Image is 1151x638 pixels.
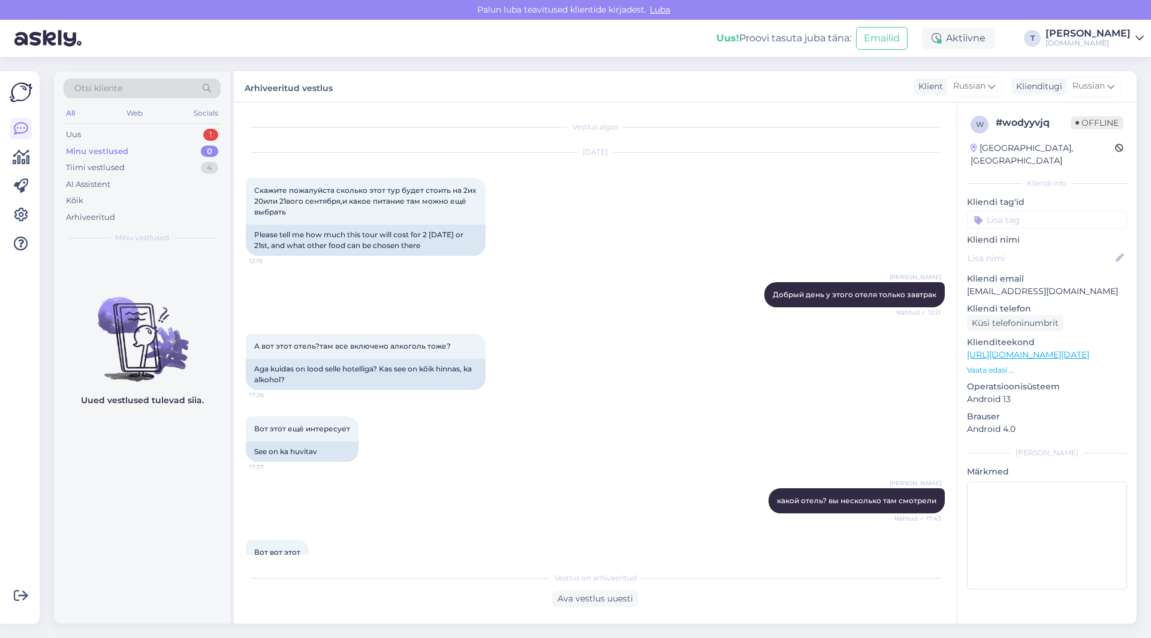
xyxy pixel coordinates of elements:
div: T [1024,30,1041,47]
p: Operatsioonisüsteem [967,380,1127,393]
span: Vestlus on arhiveeritud [555,573,637,583]
p: Märkmed [967,465,1127,478]
span: Nähtud ✓ 12:21 [896,308,941,317]
span: А вот этот отель?там все включено алкоголь тоже? [254,341,451,350]
div: Klient [914,80,943,93]
div: Please tell me how much this tour will cost for 2 [DATE] or 21st, and what other food can be chos... [246,225,486,256]
div: Aga kuidas on lood selle hotelliga? Kas see on kõik hinnas, ka alkohol? [246,359,486,390]
span: 17:26 [249,391,294,400]
div: 0 [201,146,218,158]
span: 17:37 [249,462,294,471]
p: Brauser [967,410,1127,423]
p: Android 13 [967,393,1127,406]
p: Kliendi telefon [967,303,1127,315]
span: Russian [1072,80,1105,93]
div: Tiimi vestlused [66,162,125,174]
a: [PERSON_NAME][DOMAIN_NAME] [1045,29,1144,48]
div: Aktiivne [922,28,995,49]
p: Kliendi email [967,273,1127,285]
div: Minu vestlused [66,146,128,158]
div: Socials [191,105,221,121]
img: Askly Logo [10,81,32,104]
div: Web [124,105,145,121]
input: Lisa nimi [968,252,1113,265]
button: Emailid [856,27,908,50]
img: No chats [54,276,230,383]
span: [PERSON_NAME] [890,479,941,488]
div: AI Assistent [66,179,110,191]
span: 12:19 [249,256,294,265]
b: Uus! [716,32,739,44]
p: Kliendi tag'id [967,196,1127,208]
label: Arhiveeritud vestlus [245,78,333,95]
span: [PERSON_NAME] [890,273,941,282]
p: Klienditeekond [967,336,1127,349]
span: Добрый день у этого отеля только завтрак [773,290,936,299]
span: Вот этот ещё интересует [254,424,350,433]
span: w [976,120,984,129]
div: Uus [66,129,81,141]
span: Скажите пожалуйста сколько этот тур будет стоить на 2их 20или 21вого сентября,и какое питание там... [254,186,478,216]
p: Android 4.0 [967,423,1127,436]
div: [PERSON_NAME] [967,447,1127,458]
div: [DOMAIN_NAME] [1045,38,1131,48]
div: # wodyyvjq [996,116,1071,130]
div: All [64,105,77,121]
p: [EMAIL_ADDRESS][DOMAIN_NAME] [967,285,1127,298]
div: Küsi telefoninumbrit [967,315,1063,331]
div: Proovi tasuta juba täna: [716,31,851,46]
input: Lisa tag [967,211,1127,229]
span: Offline [1071,116,1123,129]
div: [DATE] [246,147,945,158]
p: Uued vestlused tulevad siia. [81,394,204,407]
div: Vestlus algas [246,122,945,132]
div: Kõik [66,195,83,207]
p: Vaata edasi ... [967,365,1127,376]
div: Kliendi info [967,178,1127,189]
div: [PERSON_NAME] [1045,29,1131,38]
div: Klienditugi [1011,80,1062,93]
span: Luba [646,4,674,15]
div: [GEOGRAPHIC_DATA], [GEOGRAPHIC_DATA] [971,142,1115,167]
div: Ava vestlus uuesti [553,591,638,607]
span: Minu vestlused [115,232,169,243]
span: Nähtud ✓ 17:43 [894,514,941,523]
span: Otsi kliente [74,82,122,95]
div: Arhiveeritud [66,211,115,223]
span: Russian [953,80,986,93]
a: [URL][DOMAIN_NAME][DATE] [967,349,1089,360]
p: Kliendi nimi [967,234,1127,246]
span: Вот вот этот [254,548,300,557]
div: See on ka huvitav [246,442,358,462]
div: 4 [201,162,218,174]
div: 1 [203,129,218,141]
span: какой отель? вы несколько там смотрели [777,496,936,505]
